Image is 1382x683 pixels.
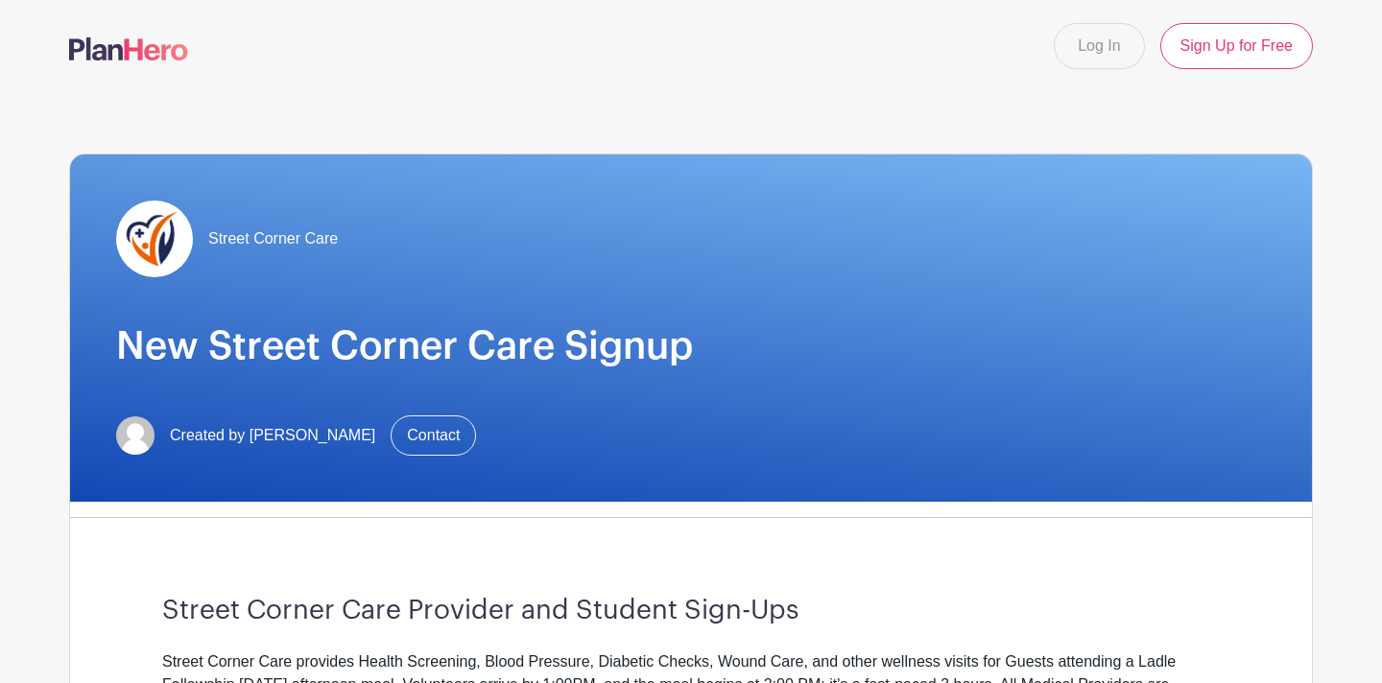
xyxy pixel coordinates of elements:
[170,424,375,447] span: Created by [PERSON_NAME]
[116,200,193,277] img: SCC%20PlanHero.png
[1160,23,1313,69] a: Sign Up for Free
[208,227,338,250] span: Street Corner Care
[116,323,1266,369] h1: New Street Corner Care Signup
[391,415,476,456] a: Contact
[1054,23,1144,69] a: Log In
[162,595,1220,627] h3: Street Corner Care Provider and Student Sign-Ups
[69,37,188,60] img: logo-507f7623f17ff9eddc593b1ce0a138ce2505c220e1c5a4e2b4648c50719b7d32.svg
[116,416,155,455] img: default-ce2991bfa6775e67f084385cd625a349d9dcbb7a52a09fb2fda1e96e2d18dcdb.png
